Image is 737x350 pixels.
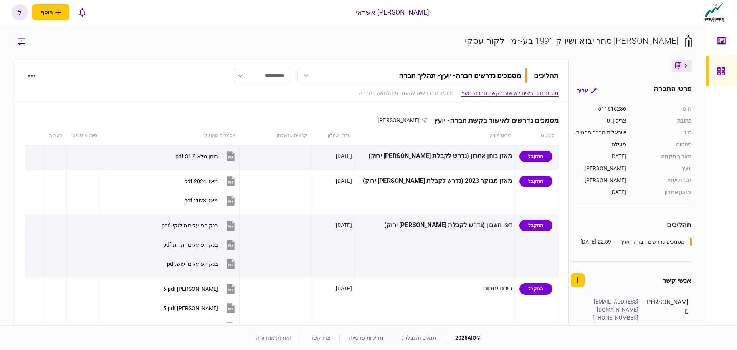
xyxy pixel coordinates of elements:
a: הערות מהדורה [256,335,291,341]
div: [DATE] [336,152,352,160]
div: בנק הפועלים- יתרות.pdf [163,242,218,248]
div: [PHONE_NUMBER] [589,314,639,322]
div: ישראלית חברה פרטית [571,129,626,137]
div: מסמכים נדרשים חברה- יועץ [621,238,685,246]
a: תנאים והגבלות [402,335,436,341]
button: בנק הפועלים- עוש.pdf [167,255,236,272]
button: בנק הפועלים- יתרות.pdf [163,236,236,253]
div: יועץ [634,164,692,173]
button: בנק הפועלים סילוקין.pdf [162,217,236,234]
div: ריכוז יתרות [358,280,512,297]
button: מזרחי 9.pdf [163,318,236,336]
div: התקבל [519,283,552,295]
div: בנק הפועלים- עוש.pdf [167,261,218,267]
button: מאזן 2023.pdf [184,192,236,209]
a: מסמכים נדרשים לאישור בקשת חברה- יועץ [461,89,559,97]
div: [EMAIL_ADDRESS][DOMAIN_NAME] [589,298,639,314]
th: סיווג אוטומטי [66,127,101,145]
div: כתובת [634,117,692,125]
div: 22:59 [DATE] [580,238,611,246]
th: פריט מידע [355,127,515,145]
div: מסמכים נדרשים חברה- יועץ - תהליך חברה [399,71,521,80]
div: מזרחי 6.pdf [163,286,218,292]
div: [PERSON_NAME] [571,176,626,184]
div: מאזן בוחן אחרון (נדרש לקבלת [PERSON_NAME] ירוק) [358,148,512,165]
button: מזרחי 5.pdf [163,299,236,317]
div: בנק הפועלים סילוקין.pdf [162,222,218,229]
div: מסמכים נדרשים לאישור בקשת חברה- יועץ [428,116,559,124]
div: מזרחי 5.pdf [163,305,218,311]
button: מזרחי 6.pdf [163,280,236,297]
div: מאזן 2023.pdf [184,197,218,204]
div: מאזן 2024.pdf [184,178,218,184]
button: ל [12,4,28,20]
div: מאזן מבוקר 2023 (נדרש לקבלת [PERSON_NAME] ירוק) [358,173,512,190]
div: עדכון אחרון [634,188,692,196]
div: פעילה [571,141,626,149]
th: מסמכים שהועלו [101,127,240,145]
div: [DATE] [336,177,352,185]
div: [DATE] [571,188,626,196]
th: הערות [45,127,66,145]
div: [DATE] [336,221,352,229]
img: client company logo [703,3,725,22]
div: חברת יעוץ [634,176,692,184]
div: תהליכים [534,70,559,81]
button: פתח תפריט להוספת לקוח [32,4,69,20]
div: התקבל [519,176,552,187]
div: תהליכים [571,220,692,230]
div: סוג [634,129,692,137]
div: דפי חשבון (נדרש לקבלת [PERSON_NAME] ירוק) [358,217,512,234]
div: © 2025 AIO [446,334,481,342]
div: [DATE] [571,153,626,161]
div: התקבל [519,220,552,231]
button: מאזן 2024.pdf [184,173,236,190]
a: צרו קשר [310,335,330,341]
div: פרטי החברה [654,83,691,97]
button: פתח רשימת התראות [74,4,90,20]
th: סטטוס [515,127,559,145]
a: מסמכים נדרשים להעמדת הלוואה - חברה [359,89,453,97]
div: [PERSON_NAME] [571,164,626,173]
th: קבצים שנשלחו [240,127,311,145]
div: [DATE] [336,285,352,292]
div: סטטוס [634,141,692,149]
a: מדיניות פרטיות [349,335,383,341]
button: ערוך [571,83,603,97]
div: [PERSON_NAME] סחר יבוא ושיווק 1991 בע~מ - לקוח עסקי [465,35,679,47]
div: [PERSON_NAME] [646,298,689,346]
button: מסמכים נדרשים חברה- יועץ- תהליך חברה [297,68,528,83]
div: [PERSON_NAME] [589,322,639,330]
span: [PERSON_NAME] [378,117,420,123]
a: מסמכים נדרשים חברה- יועץ22:59 [DATE] [580,238,692,246]
div: צריפין, 0 [571,117,626,125]
th: עדכון אחרון [311,127,355,145]
div: התקבל [519,151,552,162]
div: אנשי קשר [662,275,692,285]
div: 511616286 [571,105,626,113]
div: בוחן מלא 31.8.pdf [175,153,218,159]
div: תאריך הקמה [634,153,692,161]
div: [PERSON_NAME] אשראי [356,7,430,17]
button: בוחן מלא 31.8.pdf [175,148,236,165]
div: ח.פ [634,105,692,113]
